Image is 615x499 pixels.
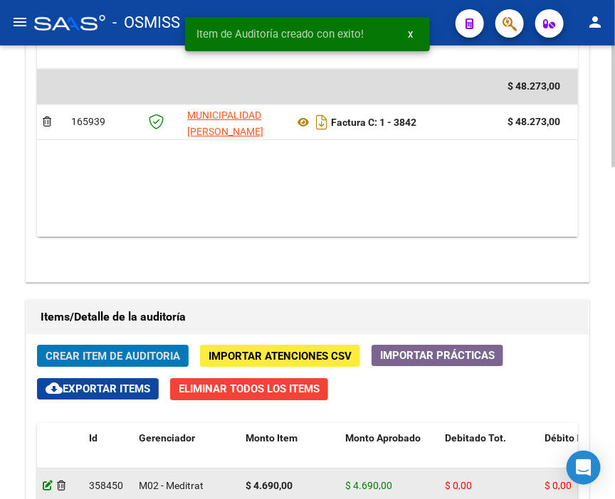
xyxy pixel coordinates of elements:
datatable-header-cell: Monto Item [240,423,340,485]
span: $ 0,00 [545,480,572,491]
datatable-header-cell: Id [83,423,133,485]
button: Importar Prácticas [372,345,503,366]
button: Importar Atenciones CSV [200,345,360,367]
span: Id [89,432,98,444]
span: Monto Item [246,432,298,444]
div: Open Intercom Messenger [567,451,601,485]
mat-icon: cloud_download [46,380,63,397]
mat-icon: person [587,14,604,31]
datatable-header-cell: Debitado Tot. [439,423,539,485]
span: $ 0,00 [445,480,472,491]
span: Exportar Items [46,382,150,395]
span: Importar Prácticas [380,349,495,362]
datatable-header-cell: CAE [137,23,182,70]
datatable-header-cell: Gerenciador [133,423,240,485]
i: Descargar documento [312,111,331,134]
span: MUNICIPALIDAD [PERSON_NAME][GEOGRAPHIC_DATA] [187,109,283,154]
h1: Items/Detalle de la auditoría [41,306,574,328]
strong: $ 4.690,00 [246,480,293,491]
span: $ 4.690,00 [345,480,392,491]
button: Exportar Items [37,378,159,399]
datatable-header-cell: Monto Aprobado [340,423,439,485]
button: x [396,21,424,47]
strong: Factura C: 1 - 3842 [331,117,416,128]
span: $ 48.273,00 [508,80,560,92]
span: Débito Médico [545,432,610,444]
span: x [408,28,413,41]
span: M02 - Meditrat [139,480,204,491]
mat-icon: menu [11,14,28,31]
button: Crear Item de Auditoria [37,345,189,367]
button: Eliminar Todos los Items [170,378,328,400]
span: Item de Auditoría creado con exito! [196,27,364,41]
span: Monto Aprobado [345,432,421,444]
span: 358450 [89,480,123,491]
span: Importar Atenciones CSV [209,350,352,363]
strong: $ 48.273,00 [508,116,560,127]
datatable-header-cell: Monto [502,23,580,70]
span: Debitado Tot. [445,432,506,444]
span: - OSMISS [112,7,180,38]
span: Gerenciador [139,432,195,444]
datatable-header-cell: ID [65,23,137,70]
span: 165939 [71,116,105,127]
span: Eliminar Todos los Items [179,382,320,395]
span: Crear Item de Auditoria [46,350,180,363]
